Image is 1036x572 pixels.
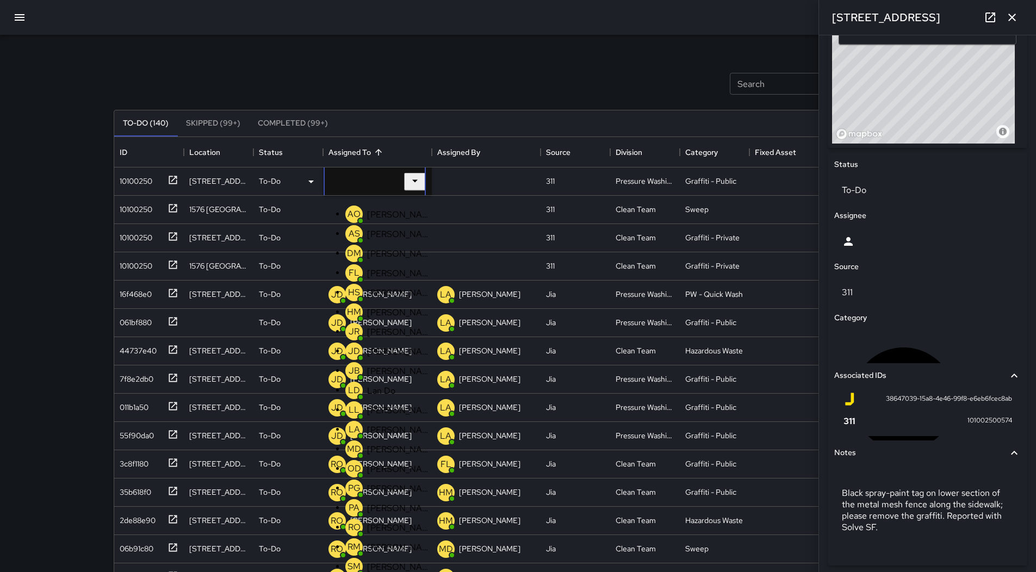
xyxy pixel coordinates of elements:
div: 7f8e2db0 [115,369,153,384]
p: [PERSON_NAME] [367,542,431,553]
div: Graffiti - Public [685,317,736,328]
div: Hazardous Waste [685,515,743,526]
div: 2de88e90 [115,511,156,526]
p: LA [440,401,451,414]
div: Pressure Washing [616,289,674,300]
button: Completed (99+) [249,110,337,136]
div: Graffiti - Public [685,458,736,469]
div: Pressure Washing [616,430,674,441]
p: FL [441,458,451,471]
p: To-Do [259,232,281,243]
div: Jia [546,317,556,328]
div: 10100250 [115,200,152,215]
p: To-Do [259,430,281,441]
div: Fixed Asset [749,137,819,167]
div: Graffiti - Public [685,374,736,384]
p: [PERSON_NAME] [367,307,431,318]
p: [PERSON_NAME] [367,424,431,436]
div: Assigned To [323,137,432,167]
p: Lan Do [367,385,431,396]
div: 1586 Market Street [189,232,248,243]
p: MD [347,443,361,456]
p: JB [349,364,360,377]
div: 44737e40 [115,341,157,356]
p: MD [439,543,453,556]
div: 06b91c80 [115,539,153,554]
div: 311 [546,176,555,186]
p: LA [440,288,451,301]
div: Source [546,137,570,167]
div: Jia [546,458,556,469]
p: [PERSON_NAME] [367,209,431,220]
p: LL [349,403,359,416]
div: 601 Van Ness Avenue [189,458,248,469]
div: 1520 Market Street [189,176,248,186]
div: Jia [546,515,556,526]
p: PG [348,482,361,495]
p: To-Do [259,345,281,356]
p: [PERSON_NAME] [459,345,520,356]
div: Sweep [685,543,709,554]
p: [PERSON_NAME] [459,543,520,554]
p: RO [348,521,361,534]
div: Jia [546,345,556,356]
p: [PERSON_NAME] [367,522,431,533]
div: Assigned To [328,137,371,167]
p: To-Do [259,260,281,271]
div: Pressure Washing [616,317,674,328]
p: [PERSON_NAME] [459,402,520,413]
p: [PERSON_NAME] [459,289,520,300]
div: 061bf880 [115,313,152,328]
div: 244 Linden Street [189,345,248,356]
div: Hazardous Waste [685,345,743,356]
p: To-Do [259,458,281,469]
div: Pressure Washing [616,402,674,413]
p: To-Do [259,317,281,328]
div: Clean Team [616,458,656,469]
p: To-Do [259,374,281,384]
div: Category [680,137,749,167]
p: [PERSON_NAME] [367,483,431,494]
div: Status [253,137,323,167]
div: Clean Team [616,345,656,356]
p: [PERSON_NAME] [367,502,431,514]
button: Skipped (99+) [177,110,249,136]
div: ID [120,137,127,167]
p: To-Do [259,204,281,215]
div: 101 Hayes Street [189,430,248,441]
div: Graffiti - Public [685,430,736,441]
div: Clean Team [616,543,656,554]
p: OD [348,462,361,475]
button: To-Do (140) [114,110,177,136]
p: HM [347,306,361,319]
p: HS [348,286,360,299]
p: To-Do [259,402,281,413]
div: Jia [546,402,556,413]
p: AO [348,208,361,221]
p: [PERSON_NAME] [367,228,431,240]
div: 011b1a50 [115,397,148,413]
div: Jia [546,543,556,554]
p: LA [349,423,360,436]
p: [PERSON_NAME] [459,317,520,328]
div: 311 [546,204,555,215]
div: Clean Team [616,515,656,526]
p: [PERSON_NAME] [459,458,520,469]
div: 99 Grove Street [189,289,248,300]
p: [PERSON_NAME] [459,374,520,384]
p: AS [349,227,360,240]
p: [PERSON_NAME] [367,326,431,338]
p: RM [348,540,361,554]
p: DM [347,247,361,260]
div: Division [610,137,680,167]
div: Clean Team [616,232,656,243]
div: Jia [546,374,556,384]
p: [PERSON_NAME] [459,430,520,441]
p: PA [349,501,359,514]
p: [PERSON_NAME] [459,515,520,526]
div: 311 [546,232,555,243]
div: 1540 Market Street [189,402,248,413]
div: Clean Team [616,204,656,215]
p: To-Do [259,515,281,526]
div: Graffiti - Private [685,260,740,271]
